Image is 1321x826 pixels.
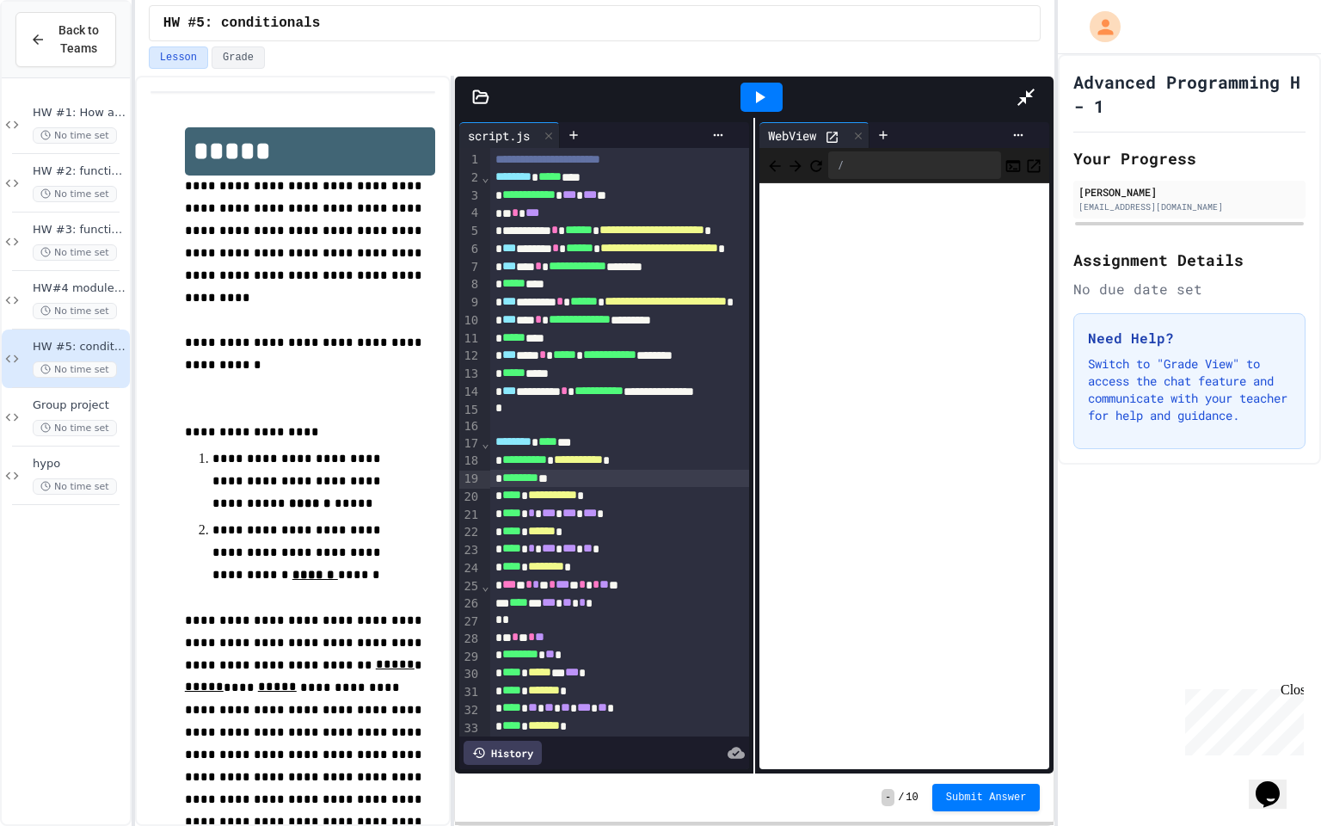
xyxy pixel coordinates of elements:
button: Grade [212,46,265,69]
div: 13 [459,366,481,384]
h2: Assignment Details [1073,248,1306,272]
div: 26 [459,595,481,613]
div: 11 [459,330,481,348]
span: HW #2: functions [33,164,126,179]
span: / [898,791,904,804]
div: [EMAIL_ADDRESS][DOMAIN_NAME] [1078,200,1300,213]
span: No time set [33,478,117,495]
span: No time set [33,244,117,261]
div: 15 [459,402,481,419]
h2: Your Progress [1073,146,1306,170]
span: Forward [787,154,804,176]
span: No time set [33,186,117,202]
div: script.js [459,122,560,148]
div: 21 [459,507,481,525]
span: 10 [906,791,918,804]
div: 14 [459,384,481,402]
span: HW#4 modules and quadratic equation [33,281,126,296]
span: HW #5: conditionals [163,13,320,34]
span: Group project [33,398,126,413]
button: Back to Teams [15,12,116,67]
div: script.js [459,126,538,145]
span: HW #3: functions with return [33,223,126,237]
div: 33 [459,720,481,738]
div: History [464,741,542,765]
p: Switch to "Grade View" to access the chat feature and communicate with your teacher for help and ... [1088,355,1291,424]
div: Chat with us now!Close [7,7,119,109]
div: 1 [459,151,481,170]
iframe: chat widget [1249,757,1304,809]
span: hypo [33,457,126,472]
span: - [882,789,894,806]
div: 16 [459,418,481,435]
div: 25 [459,578,481,596]
span: Fold line [481,170,489,184]
iframe: chat widget [1178,682,1304,755]
div: 30 [459,666,481,684]
div: 9 [459,294,481,312]
span: Fold line [481,436,489,450]
div: 23 [459,542,481,560]
div: 10 [459,312,481,330]
div: / [828,151,1001,179]
button: Refresh [808,155,825,176]
div: 31 [459,684,481,702]
span: Fold line [481,579,489,593]
div: 2 [459,170,481,188]
div: 29 [459,649,481,667]
div: 22 [459,524,481,542]
span: Back [766,154,783,176]
button: Lesson [149,46,208,69]
span: HW #1: How are you feeling? [33,106,126,120]
div: WebView [759,122,869,148]
div: No due date set [1073,279,1306,299]
span: HW #5: conditionals [33,340,126,354]
span: No time set [33,420,117,436]
div: 32 [459,702,481,720]
div: 18 [459,453,481,471]
div: 12 [459,348,481,366]
div: 4 [459,205,481,223]
div: WebView [759,126,825,145]
div: My Account [1072,7,1125,46]
h1: Advanced Programming H - 1 [1073,70,1306,118]
span: No time set [33,303,117,319]
div: 7 [459,259,481,277]
span: No time set [33,361,117,378]
div: [PERSON_NAME] [1078,184,1300,200]
div: 17 [459,435,481,453]
div: 19 [459,471,481,489]
div: 24 [459,560,481,578]
span: No time set [33,127,117,144]
div: 3 [459,188,481,206]
div: 5 [459,223,481,241]
button: Console [1005,155,1022,176]
span: Back to Teams [56,22,101,58]
span: Submit Answer [946,791,1027,804]
h3: Need Help? [1088,328,1291,348]
iframe: Web Preview [759,183,1049,770]
div: 27 [459,613,481,631]
div: 8 [459,276,481,294]
div: 28 [459,631,481,649]
div: 6 [459,241,481,259]
button: Open in new tab [1025,155,1042,176]
div: 20 [459,489,481,507]
button: Submit Answer [932,784,1041,811]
